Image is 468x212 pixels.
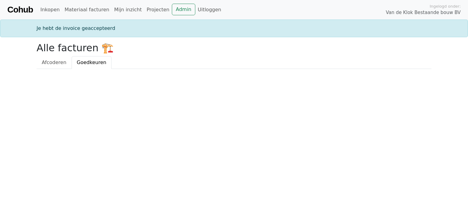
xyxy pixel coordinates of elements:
span: Ingelogd onder: [430,3,461,9]
a: Materiaal facturen [62,4,112,16]
a: Mijn inzicht [112,4,144,16]
span: Afcoderen [42,59,66,65]
span: Van de Klok Bestaande bouw BV [386,9,461,16]
span: Goedkeuren [77,59,106,65]
a: Cohub [7,2,33,17]
a: Afcoderen [37,56,72,69]
h2: Alle facturen 🏗️ [37,42,431,54]
a: Admin [172,4,195,15]
div: Je hebt de invoice geaccepteerd [33,25,435,32]
a: Inkopen [38,4,62,16]
a: Projecten [144,4,172,16]
a: Goedkeuren [72,56,112,69]
a: Uitloggen [195,4,224,16]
